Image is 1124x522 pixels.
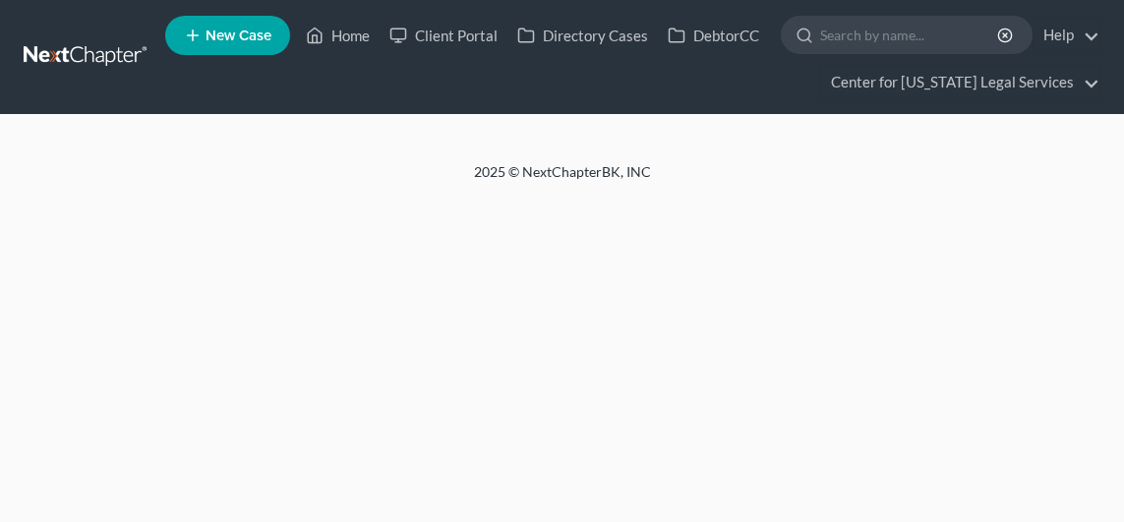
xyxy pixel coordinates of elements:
a: DebtorCC [658,18,769,53]
span: New Case [206,29,271,43]
a: Center for [US_STATE] Legal Services [821,65,1099,100]
div: 2025 © NextChapterBK, INC [90,162,1035,198]
input: Search by name... [820,17,1000,53]
a: Home [296,18,380,53]
a: Help [1034,18,1099,53]
a: Directory Cases [507,18,658,53]
a: Client Portal [380,18,507,53]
